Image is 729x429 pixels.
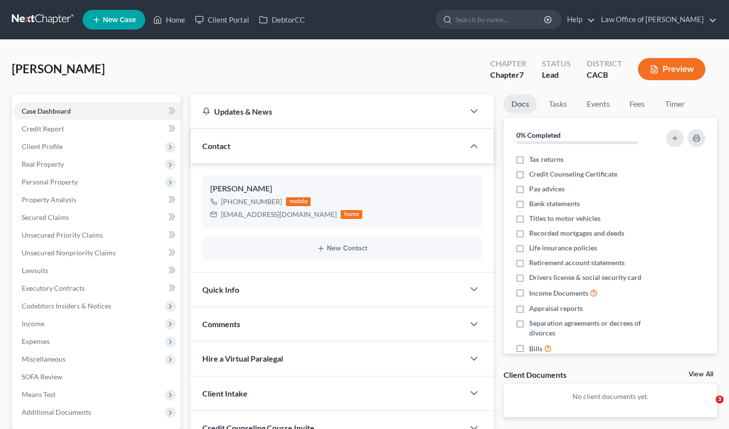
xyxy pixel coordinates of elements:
[14,102,181,120] a: Case Dashboard
[202,285,239,294] span: Quick Info
[504,94,537,114] a: Docs
[542,58,571,69] div: Status
[202,141,230,151] span: Contact
[529,184,565,194] span: Pay advices
[22,372,63,381] span: SOFA Review
[22,195,76,204] span: Property Analysis
[22,231,103,239] span: Unsecured Priority Claims
[587,69,622,81] div: CACB
[14,209,181,226] a: Secured Claims
[202,389,248,398] span: Client Intake
[202,354,283,363] span: Hire a Virtual Paralegal
[511,392,709,401] p: No client documents yet.
[657,94,693,114] a: Timer
[529,154,564,164] span: Tax returns
[490,69,526,81] div: Chapter
[14,226,181,244] a: Unsecured Priority Claims
[504,369,567,380] div: Client Documents
[221,210,337,219] div: [EMAIL_ADDRESS][DOMAIN_NAME]
[286,197,311,206] div: mobile
[529,228,624,238] span: Recorded mortgages and deeds
[562,11,595,29] a: Help
[22,266,48,275] span: Lawsuits
[341,210,362,219] div: home
[22,124,64,133] span: Credit Report
[190,11,254,29] a: Client Portal
[22,355,65,363] span: Miscellaneous
[542,69,571,81] div: Lead
[529,304,583,313] span: Appraisal reports
[14,244,181,262] a: Unsecured Nonpriority Claims
[22,302,111,310] span: Codebtors Insiders & Notices
[529,169,617,179] span: Credit Counseling Certificate
[529,214,601,223] span: Titles to motor vehicles
[22,213,69,221] span: Secured Claims
[202,106,452,117] div: Updates & News
[596,11,717,29] a: Law Office of [PERSON_NAME]
[254,11,310,29] a: DebtorCC
[516,131,561,139] strong: 0% Completed
[14,279,181,297] a: Executory Contracts
[579,94,618,114] a: Events
[22,408,91,416] span: Additional Documents
[14,368,181,386] a: SOFA Review
[210,183,474,195] div: [PERSON_NAME]
[22,337,50,345] span: Expenses
[22,319,44,328] span: Income
[22,284,85,292] span: Executory Contracts
[541,94,575,114] a: Tasks
[22,142,63,151] span: Client Profile
[12,61,105,76] span: [PERSON_NAME]
[221,197,282,207] div: [PHONE_NUMBER]
[455,10,545,29] input: Search by name...
[22,160,64,168] span: Real Property
[14,191,181,209] a: Property Analysis
[22,178,78,186] span: Personal Property
[14,120,181,138] a: Credit Report
[22,248,116,257] span: Unsecured Nonpriority Claims
[696,396,719,419] iframe: Intercom live chat
[587,58,622,69] div: District
[529,318,656,338] span: Separation agreements or decrees of divorces
[202,319,240,329] span: Comments
[22,390,56,398] span: Means Test
[519,70,524,79] span: 7
[529,344,542,354] span: Bills
[14,262,181,279] a: Lawsuits
[103,16,136,24] span: New Case
[529,258,625,268] span: Retirement account statements
[689,371,713,378] a: View All
[529,243,597,253] span: Life insurance policies
[490,58,526,69] div: Chapter
[622,94,653,114] a: Fees
[529,199,580,209] span: Bank statements
[22,107,71,115] span: Case Dashboard
[716,396,724,403] span: 3
[529,288,588,298] span: Income Documents
[210,245,474,252] button: New Contact
[148,11,190,29] a: Home
[638,58,705,80] button: Preview
[529,273,641,282] span: Drivers license & social security card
